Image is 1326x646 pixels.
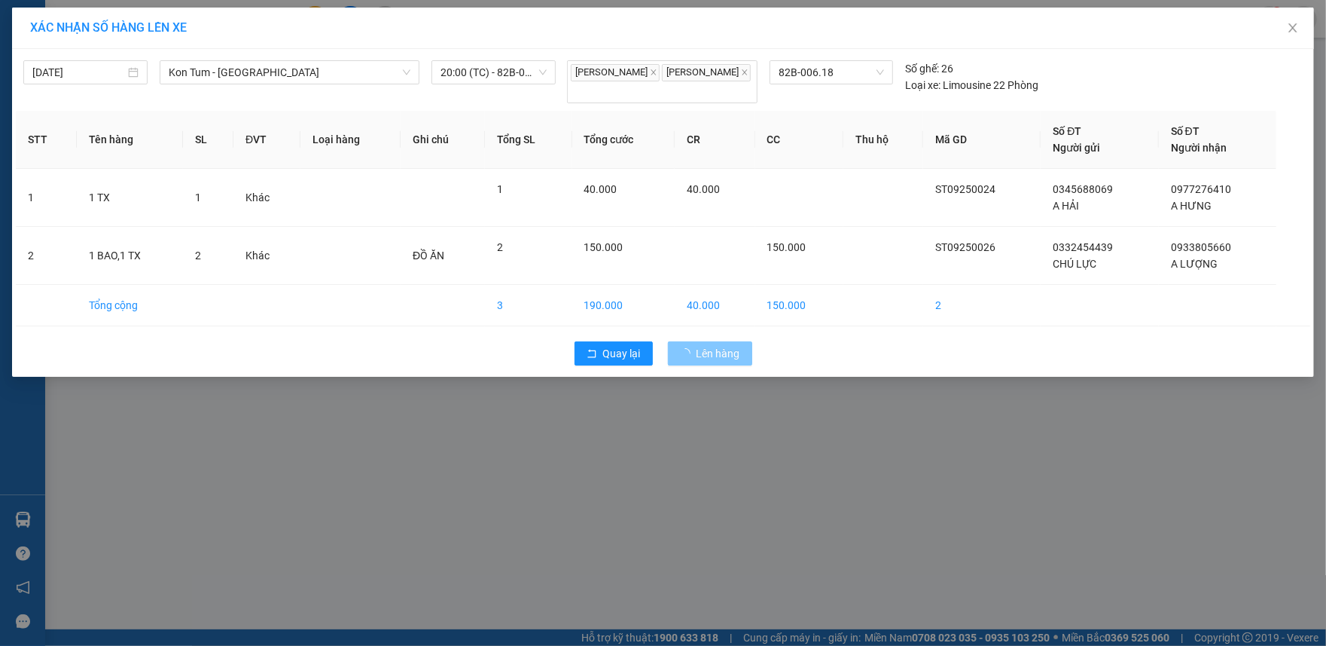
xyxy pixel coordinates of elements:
[923,111,1041,169] th: Mã GD
[413,250,444,262] span: ĐỒ ĂN
[779,61,884,84] span: 82B-006.18
[923,285,1041,326] td: 2
[77,169,183,227] td: 1 TX
[129,13,283,49] div: VP [GEOGRAPHIC_DATA]
[440,61,547,84] span: 20:00 (TC) - 82B-006.18
[1171,241,1231,253] span: 0933805660
[603,345,641,362] span: Quay lại
[16,227,77,285] td: 2
[32,64,125,81] input: 13/09/2025
[401,111,485,169] th: Ghi chú
[77,111,183,169] th: Tên hàng
[1053,183,1113,195] span: 0345688069
[584,183,617,195] span: 40.000
[13,67,118,88] div: 0332454439
[741,69,748,76] span: close
[662,64,751,81] span: [PERSON_NAME]
[1171,258,1218,270] span: A LƯỢNG
[233,227,300,285] td: Khác
[755,285,843,326] td: 150.000
[1053,258,1096,270] span: CHÚ LỰC
[1287,22,1299,34] span: close
[129,14,164,30] span: Nhận:
[30,20,187,35] span: XÁC NHẬN SỐ HÀNG LÊN XE
[687,183,720,195] span: 40.000
[485,285,572,326] td: 3
[129,49,283,67] div: A LƯỢNG
[1053,200,1079,212] span: A HẢI
[13,13,118,49] div: VP Sa Thầy
[668,341,752,366] button: Lên hàng
[905,60,939,77] span: Số ghế:
[767,241,806,253] span: 150.000
[675,285,754,326] td: 40.000
[13,14,36,30] span: Gửi:
[195,250,201,262] span: 2
[572,285,675,326] td: 190.000
[485,111,572,169] th: Tổng SL
[1053,241,1113,253] span: 0332454439
[233,169,300,227] td: Khác
[497,183,503,195] span: 1
[1053,125,1081,137] span: Số ĐT
[935,241,995,253] span: ST09250026
[16,169,77,227] td: 1
[1171,200,1212,212] span: A HƯNG
[195,191,201,204] span: 1
[935,183,995,195] span: ST09250024
[129,88,265,141] span: CẦU VƯỢT HÒA CẦM
[1053,142,1100,154] span: Người gửi
[129,96,151,112] span: DĐ:
[675,111,754,169] th: CR
[13,49,118,67] div: CHÚ LỰC
[1171,142,1227,154] span: Người nhận
[300,111,401,169] th: Loại hàng
[1171,125,1199,137] span: Số ĐT
[1272,8,1314,50] button: Close
[572,111,675,169] th: Tổng cước
[843,111,923,169] th: Thu hộ
[497,241,503,253] span: 2
[575,341,653,366] button: rollbackQuay lại
[905,77,1038,93] div: Limousine 22 Phòng
[169,61,411,84] span: Kon Tum - Đà Nẵng
[77,285,183,326] td: Tổng cộng
[129,67,283,88] div: 0933805660
[584,241,623,253] span: 150.000
[697,345,740,362] span: Lên hàng
[571,64,660,81] span: [PERSON_NAME]
[77,227,183,285] td: 1 BAO,1 TX
[905,77,940,93] span: Loại xe:
[402,68,411,77] span: down
[755,111,843,169] th: CC
[905,60,953,77] div: 26
[587,348,597,360] span: rollback
[233,111,300,169] th: ĐVT
[680,348,697,359] span: loading
[183,111,233,169] th: SL
[1171,183,1231,195] span: 0977276410
[650,69,657,76] span: close
[16,111,77,169] th: STT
